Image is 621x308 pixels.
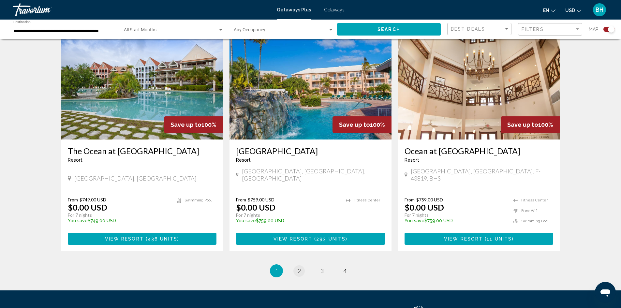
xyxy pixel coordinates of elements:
span: Resort [405,157,419,163]
a: Getaways [324,7,345,12]
p: $0.00 USD [68,202,107,212]
span: ( ) [144,236,179,242]
p: For 7 nights [236,212,339,218]
span: Swimming Pool [521,219,548,223]
span: [GEOGRAPHIC_DATA], [GEOGRAPHIC_DATA], [GEOGRAPHIC_DATA] [242,168,385,182]
span: 11 units [487,236,512,242]
span: You save [68,218,88,223]
p: $749.00 USD [68,218,170,223]
span: Resort [236,157,251,163]
span: 2 [298,267,301,274]
div: 100% [164,116,223,133]
span: ( ) [483,236,514,242]
img: 4063O01X.jpg [61,35,223,139]
span: View Resort [274,236,312,242]
a: Travorium [13,3,270,16]
span: Filters [522,27,544,32]
span: 4 [343,267,347,274]
p: $759.00 USD [405,218,507,223]
span: View Resort [444,236,483,242]
span: Swimming Pool [185,198,212,202]
mat-select: Sort by [451,26,510,32]
button: Change language [543,6,555,15]
span: Save up to [507,121,538,128]
button: User Menu [591,3,608,17]
button: Search [337,23,441,35]
a: Getaways Plus [277,7,311,12]
span: en [543,8,549,13]
span: 3 [320,267,324,274]
span: $759.00 USD [416,197,443,202]
span: Map [589,25,599,34]
span: Resort [68,157,82,163]
span: From [405,197,415,202]
button: Filter [518,23,582,36]
span: View Resort [105,236,144,242]
a: [GEOGRAPHIC_DATA] [236,146,385,156]
span: Search [377,27,400,32]
ul: Pagination [61,264,560,277]
span: Best Deals [451,26,485,32]
span: $759.00 USD [248,197,274,202]
a: The Ocean at [GEOGRAPHIC_DATA] [68,146,217,156]
p: For 7 nights [405,212,507,218]
span: 293 units [316,236,346,242]
span: $749.00 USD [80,197,106,202]
span: [GEOGRAPHIC_DATA], [GEOGRAPHIC_DATA] [74,175,197,182]
iframe: Button to launch messaging window [595,282,616,303]
span: USD [565,8,575,13]
img: ii_isr1.jpg [229,35,392,139]
span: From [68,197,78,202]
div: 100% [501,116,560,133]
p: $759.00 USD [236,218,339,223]
a: Ocean at [GEOGRAPHIC_DATA] [405,146,554,156]
span: 1 [275,267,278,274]
button: Change currency [565,6,581,15]
button: View Resort(436 units) [68,233,217,245]
span: You save [405,218,424,223]
span: Save up to [170,121,201,128]
button: View Resort(293 units) [236,233,385,245]
span: Save up to [339,121,370,128]
span: 436 units [148,236,177,242]
span: From [236,197,246,202]
span: Free Wifi [521,209,538,213]
div: 100% [333,116,392,133]
span: [GEOGRAPHIC_DATA], [GEOGRAPHIC_DATA], F-43819, BHS [411,168,554,182]
p: $0.00 USD [405,202,444,212]
span: BH [596,7,603,13]
span: You save [236,218,256,223]
span: Fitness Center [354,198,380,202]
button: View Resort(11 units) [405,233,554,245]
span: ( ) [312,236,347,242]
span: Fitness Center [521,198,548,202]
p: For 7 nights [68,212,170,218]
p: $0.00 USD [236,202,275,212]
img: ii_otd1.jpg [398,35,560,139]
